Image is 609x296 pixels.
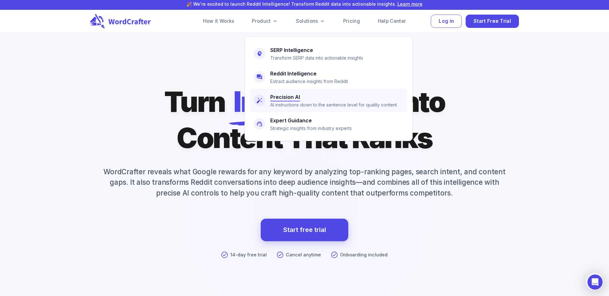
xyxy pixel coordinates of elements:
span: Start Free Trial [474,17,511,26]
p: AI instructions down to the sentence level for quality content [270,101,397,108]
h1: Turn Into Content That Ranks [164,84,445,156]
span: Intelligence [233,84,386,120]
h6: Expert Guidance [270,116,312,125]
a: Reddit IntelligenceExtract audience insights from Reddit [250,65,407,89]
span: Log in [439,17,454,26]
a: Start free trial [283,224,326,235]
h6: Reddit Intelligence [270,69,317,78]
a: Pricing [336,15,368,28]
iframe: Intercom live chat discovery launcher [586,273,604,291]
iframe: Intercom live chat [587,274,603,290]
p: Transform SERP data into actionable insights [270,55,363,61]
h6: SERP Intelligence [270,46,313,55]
p: Strategic insights from industry experts [270,125,352,132]
a: Learn more [397,1,422,7]
p: Cancel anytime [286,251,321,258]
a: Expert GuidanceStrategic insights from industry experts [250,112,407,136]
p: Onboarding included [340,251,388,258]
a: How it Works [195,15,242,28]
a: Precision AIAI instructions down to the sentence level for quality content [250,89,407,112]
a: Help Center [370,15,414,28]
a: SERP IntelligenceTransform SERP data into actionable insights [250,42,407,65]
p: Extract audience insights from Reddit [270,78,348,85]
p: 🎉 We're excited to launch Reddit Intelligence! Transform Reddit data into actionable insights. [27,1,582,7]
p: 14-day free trial [230,251,267,258]
a: Product [244,15,285,28]
a: Solutions [288,15,333,28]
p: WordCrafter reveals what Google rewards for any keyword by analyzing top-ranking pages, search in... [90,166,519,198]
h6: Precision AI [270,93,300,101]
